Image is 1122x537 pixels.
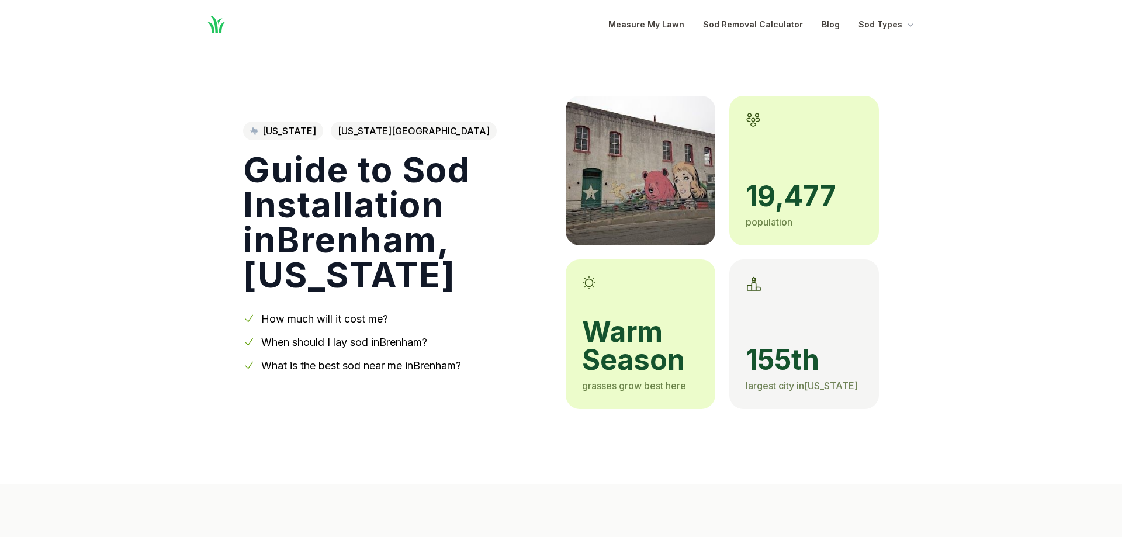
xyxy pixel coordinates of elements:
img: Texas state outline [250,127,258,134]
span: warm season [582,318,699,374]
a: Measure My Lawn [608,18,684,32]
a: Blog [822,18,840,32]
span: 155th [746,346,863,374]
img: A picture of Brenham [566,96,715,245]
a: [US_STATE] [243,122,323,140]
span: [US_STATE][GEOGRAPHIC_DATA] [331,122,497,140]
button: Sod Types [858,18,916,32]
a: What is the best sod near me inBrenham? [261,359,461,372]
a: Sod Removal Calculator [703,18,803,32]
h1: Guide to Sod Installation in Brenham , [US_STATE] [243,152,547,292]
span: 19,477 [746,182,863,210]
span: largest city in [US_STATE] [746,380,858,392]
a: When should I lay sod inBrenham? [261,336,427,348]
span: population [746,216,792,228]
span: grasses grow best here [582,380,686,392]
a: How much will it cost me? [261,313,388,325]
